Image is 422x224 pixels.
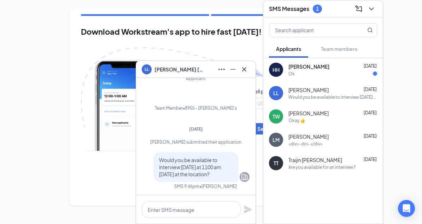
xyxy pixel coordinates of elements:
[353,3,364,15] button: ComposeMessage
[269,23,353,37] input: Search applicant
[366,3,377,15] button: ChevronDown
[81,47,264,151] img: Download Workstream's app with paper plane
[240,173,249,181] svg: Company
[199,183,237,189] span: • [PERSON_NAME]
[288,63,329,70] span: [PERSON_NAME]
[398,200,415,217] div: Open Intercom Messenger
[174,183,199,189] div: SMS 9:46pm
[229,65,237,74] svg: Minimize
[288,164,356,170] div: Are you available for an interview?
[240,65,248,74] svg: Cross
[354,5,363,13] svg: ComposeMessage
[189,126,203,132] span: [DATE]
[288,133,329,140] span: [PERSON_NAME]
[274,160,279,167] div: TT
[364,87,377,92] span: [DATE]
[154,65,204,73] span: [PERSON_NAME] [PERSON_NAME]
[316,6,319,12] div: 1
[367,27,373,33] svg: MagnifyingGlass
[272,136,280,143] div: LM
[276,46,301,52] span: Applicants
[227,64,239,75] button: Minimize
[364,133,377,139] span: [DATE]
[272,113,280,120] div: TW
[367,5,376,13] svg: ChevronDown
[288,117,305,124] div: Okay 👍
[159,157,221,177] span: Would you be available to interview [DATE] at 1100 am [DATE] at the location?
[244,205,252,214] svg: Plane
[288,156,342,163] span: Traijin [PERSON_NAME]
[272,66,280,73] div: HH
[288,110,329,117] span: [PERSON_NAME]
[288,94,377,100] div: Would you be available to interview [DATE] at 1100 am [DATE] at the location?
[364,63,377,69] span: [DATE]
[186,75,206,82] div: Applicant
[321,46,357,52] span: Team members
[364,110,377,115] span: [DATE]
[155,105,237,112] div: Team Member • 8955 - [PERSON_NAME]'s
[288,141,323,147] div: <div> <br> </div>
[273,90,279,97] div: LL
[288,86,329,93] span: [PERSON_NAME]
[142,139,250,145] div: [PERSON_NAME] submitted their application
[217,65,226,74] svg: Ellipses
[269,5,309,13] h3: SMS Messages
[216,64,227,75] button: Ellipses
[81,27,341,36] h2: Download Workstream's app to hire fast [DATE]!
[364,157,377,162] span: [DATE]
[288,71,295,77] div: Ok
[239,64,250,75] button: Cross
